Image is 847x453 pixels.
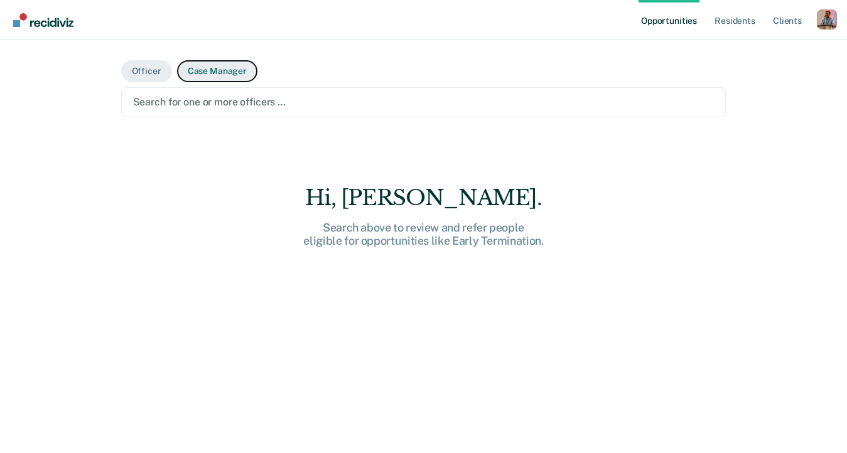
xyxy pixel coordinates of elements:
button: Profile dropdown button [817,9,837,29]
button: Case Manager [177,60,257,82]
div: Search above to review and refer people eligible for opportunities like Early Termination. [223,221,625,248]
div: Hi, [PERSON_NAME]. [223,185,625,211]
img: Recidiviz [13,13,73,27]
button: Officer [121,60,172,82]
